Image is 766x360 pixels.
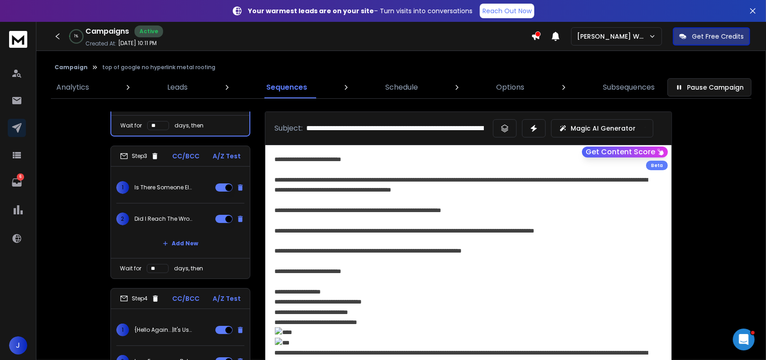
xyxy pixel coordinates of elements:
[110,146,250,279] li: Step3CC/BCCA/Z Test1Is There Someone Else I Should Reach Out To?2Did I Reach The Wrong Person? RE...
[120,122,142,129] p: Wait for
[597,76,660,98] a: Subsequences
[673,27,750,46] button: Get Free Credits
[491,76,530,98] a: Options
[102,64,215,71] p: top of google no hyperlink metal roofing
[155,234,205,253] button: Add New
[134,326,193,334] p: {Hello Again...|It's Us Again...} {Reaching Out About|Still On About} The Site!
[571,124,636,133] p: Magic AI Generator
[162,76,193,98] a: Leads
[646,161,668,170] div: Beta
[213,294,241,303] p: A/Z Test
[134,25,163,37] div: Active
[55,64,88,71] button: Campaign
[266,82,307,93] p: Sequences
[56,82,89,93] p: Analytics
[134,184,193,191] p: Is There Someone Else I Should Reach Out To?
[213,152,241,161] p: A/Z Test
[577,32,649,41] p: [PERSON_NAME] Websites
[582,147,668,157] button: Get Content Score
[261,76,313,98] a: Sequences
[733,329,755,350] iframe: Intercom live chat
[174,122,204,129] p: days, then
[134,215,193,223] p: Did I Reach The Wrong Person? RE: Growth
[51,76,95,98] a: Analytics
[120,265,141,272] p: Wait for
[667,78,751,96] button: Pause Campaign
[385,82,418,93] p: Schedule
[85,40,116,47] p: Created At:
[8,173,26,192] a: 6
[480,4,534,18] a: Reach Out Now
[497,82,525,93] p: Options
[9,336,27,355] button: J
[116,324,129,336] span: 1
[120,152,159,160] div: Step 3
[248,6,374,15] strong: Your warmest leads are on your site
[120,294,159,303] div: Step 4
[380,76,423,98] a: Schedule
[274,123,303,134] p: Subject:
[167,82,188,93] p: Leads
[17,173,24,181] p: 6
[173,294,200,303] p: CC/BCC
[692,32,744,41] p: Get Free Credits
[116,213,129,225] span: 2
[482,6,532,15] p: Reach Out Now
[603,82,655,93] p: Subsequences
[174,265,203,272] p: days, then
[248,6,473,15] p: – Turn visits into conversations
[85,26,129,37] h1: Campaigns
[75,34,79,39] p: 1 %
[551,119,653,137] button: Magic AI Generator
[116,181,129,194] span: 1
[172,152,199,161] p: CC/BCC
[118,40,157,47] p: [DATE] 10:11 PM
[9,31,27,48] img: logo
